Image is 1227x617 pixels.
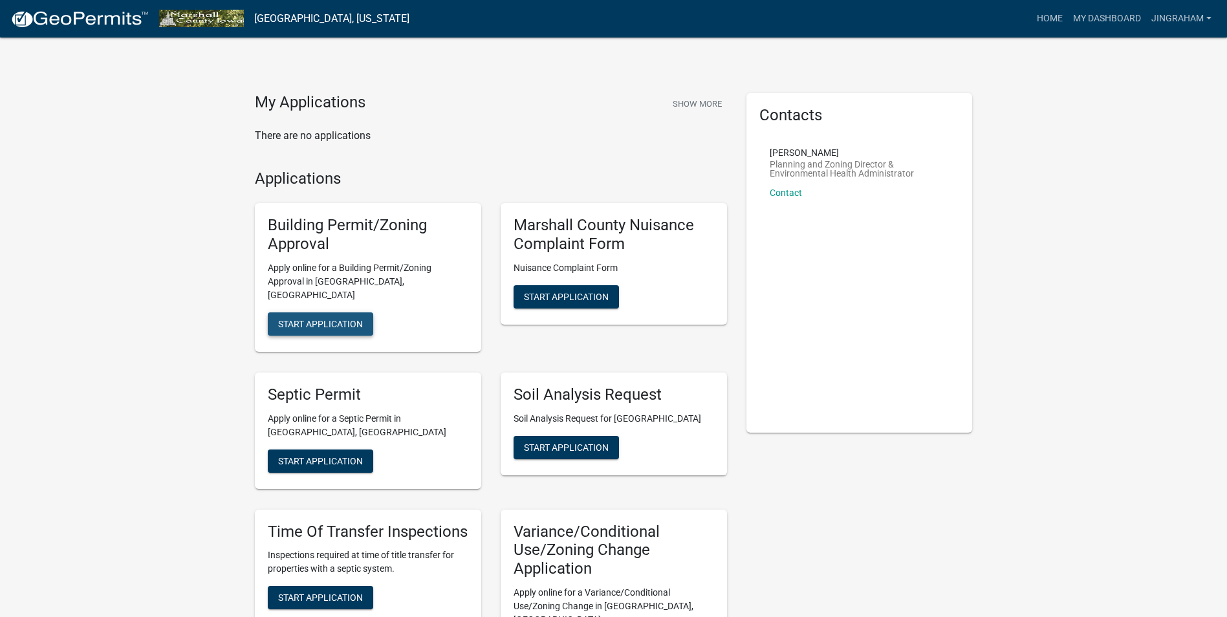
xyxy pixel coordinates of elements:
[255,93,365,113] h4: My Applications
[268,548,468,576] p: Inspections required at time of title transfer for properties with a septic system.
[514,385,714,404] h5: Soil Analysis Request
[278,318,363,329] span: Start Application
[770,148,950,157] p: [PERSON_NAME]
[255,128,727,144] p: There are no applications
[1068,6,1146,31] a: My Dashboard
[159,10,244,27] img: Marshall County, Iowa
[1032,6,1068,31] a: Home
[268,412,468,439] p: Apply online for a Septic Permit in [GEOGRAPHIC_DATA], [GEOGRAPHIC_DATA]
[268,385,468,404] h5: Septic Permit
[268,216,468,254] h5: Building Permit/Zoning Approval
[254,8,409,30] a: [GEOGRAPHIC_DATA], [US_STATE]
[770,160,950,178] p: Planning and Zoning Director & Environmental Health Administrator
[278,592,363,603] span: Start Application
[524,442,609,452] span: Start Application
[268,449,373,473] button: Start Application
[278,455,363,466] span: Start Application
[514,216,714,254] h5: Marshall County Nuisance Complaint Form
[668,93,727,114] button: Show More
[268,586,373,609] button: Start Application
[514,285,619,308] button: Start Application
[268,261,468,302] p: Apply online for a Building Permit/Zoning Approval in [GEOGRAPHIC_DATA], [GEOGRAPHIC_DATA]
[514,436,619,459] button: Start Application
[514,523,714,578] h5: Variance/Conditional Use/Zoning Change Application
[268,312,373,336] button: Start Application
[524,291,609,301] span: Start Application
[759,106,960,125] h5: Contacts
[514,261,714,275] p: Nuisance Complaint Form
[514,412,714,426] p: Soil Analysis Request for [GEOGRAPHIC_DATA]
[1146,6,1217,31] a: jingraham
[255,169,727,188] h4: Applications
[268,523,468,541] h5: Time Of Transfer Inspections
[770,188,802,198] a: Contact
